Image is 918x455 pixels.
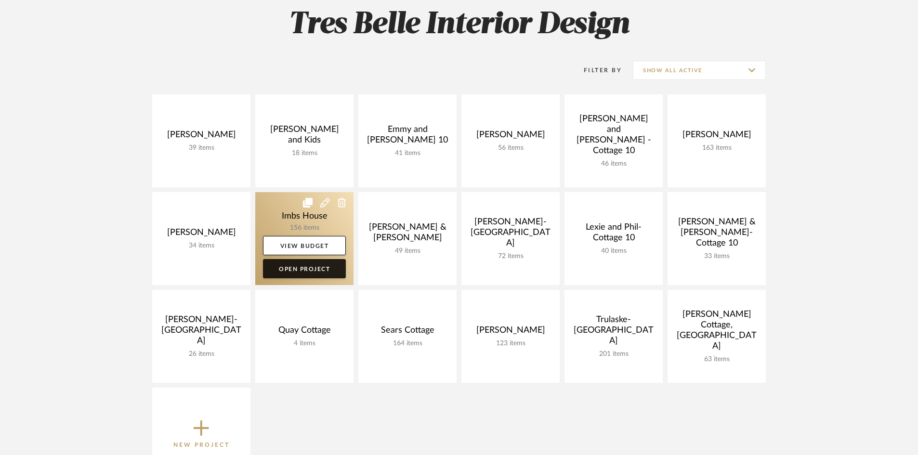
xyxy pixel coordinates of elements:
div: 46 items [572,160,655,168]
div: [PERSON_NAME] [469,130,552,144]
div: [PERSON_NAME] Cottage, [GEOGRAPHIC_DATA] [675,309,758,355]
div: [PERSON_NAME]-[GEOGRAPHIC_DATA] [160,314,243,350]
div: 39 items [160,144,243,152]
div: [PERSON_NAME] [675,130,758,144]
div: 33 items [675,252,758,260]
div: 163 items [675,144,758,152]
div: 34 items [160,242,243,250]
div: Trulaske-[GEOGRAPHIC_DATA] [572,314,655,350]
div: Quay Cottage [263,325,346,339]
div: [PERSON_NAME] and Kids [263,124,346,149]
div: 72 items [469,252,552,260]
div: 63 items [675,355,758,364]
div: [PERSON_NAME] & [PERSON_NAME]-Cottage 10 [675,217,758,252]
div: [PERSON_NAME]- [GEOGRAPHIC_DATA] [469,217,552,252]
div: 49 items [366,247,449,255]
a: Open Project [263,259,346,278]
div: [PERSON_NAME] & [PERSON_NAME] [366,222,449,247]
div: Sears Cottage [366,325,449,339]
div: [PERSON_NAME] [160,227,243,242]
div: 4 items [263,339,346,348]
div: 26 items [160,350,243,358]
div: 41 items [366,149,449,157]
div: 56 items [469,144,552,152]
div: [PERSON_NAME] and [PERSON_NAME] -Cottage 10 [572,114,655,160]
div: 123 items [469,339,552,348]
div: 18 items [263,149,346,157]
p: New Project [173,440,230,450]
div: Emmy and [PERSON_NAME] 10 [366,124,449,149]
div: [PERSON_NAME] [160,130,243,144]
div: [PERSON_NAME] [469,325,552,339]
h2: Tres Belle Interior Design [112,7,806,43]
div: 40 items [572,247,655,255]
div: Filter By [571,65,622,75]
a: View Budget [263,236,346,255]
div: 164 items [366,339,449,348]
div: Lexie and Phil-Cottage 10 [572,222,655,247]
div: 201 items [572,350,655,358]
